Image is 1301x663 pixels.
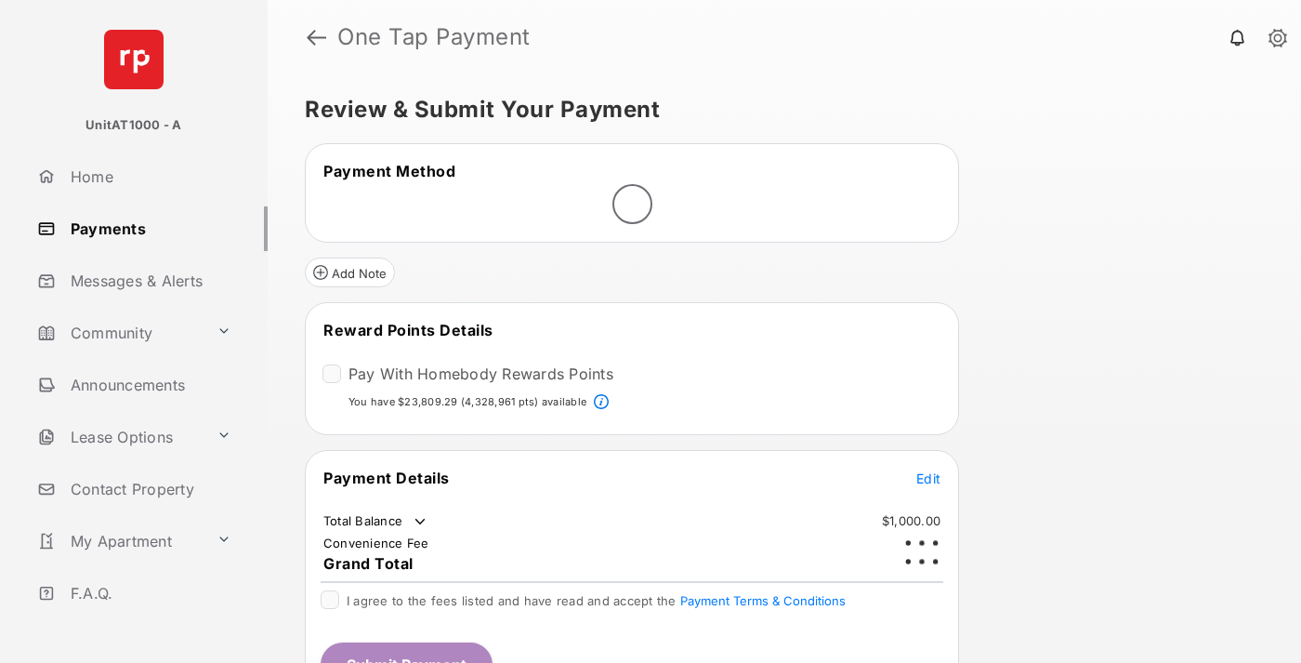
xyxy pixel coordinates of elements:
a: Contact Property [30,467,268,511]
td: Total Balance [322,512,429,531]
a: Payments [30,206,268,251]
span: I agree to the fees listed and have read and accept the [347,593,846,608]
td: $1,000.00 [881,512,941,529]
span: Edit [916,471,940,486]
a: Announcements [30,363,268,407]
h5: Review & Submit Your Payment [305,99,1249,121]
a: Messages & Alerts [30,259,268,303]
span: Reward Points Details [323,321,493,339]
p: You have $23,809.29 (4,328,961 pts) available [348,394,586,410]
span: Payment Details [323,469,450,487]
img: svg+xml;base64,PHN2ZyB4bWxucz0iaHR0cDovL3d3dy53My5vcmcvMjAwMC9zdmciIHdpZHRoPSI2NCIgaGVpZ2h0PSI2NC... [104,30,164,89]
td: Convenience Fee [322,535,430,551]
a: F.A.Q. [30,571,268,616]
a: Community [30,311,209,355]
button: Edit [916,469,940,487]
a: My Apartment [30,519,209,564]
button: I agree to the fees listed and have read and accept the [680,593,846,608]
a: Lease Options [30,415,209,459]
span: Grand Total [323,554,414,573]
label: Pay With Homebody Rewards Points [348,365,613,383]
span: Payment Method [323,162,455,180]
strong: One Tap Payment [337,26,531,48]
button: Add Note [305,258,395,287]
p: UnitAT1000 - A [85,116,181,135]
a: Home [30,154,268,199]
